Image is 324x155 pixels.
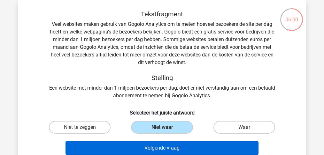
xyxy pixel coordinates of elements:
[66,141,259,155] button: Volgende vraag
[49,74,275,82] h5: Stelling
[280,8,304,24] div: 06:00
[49,10,275,18] h5: Tekstfragment
[131,121,193,134] label: Niet waar
[28,105,296,116] h6: Selecteer het juiste antwoord
[28,10,296,100] div: Veel websites maken gebruik van Gogolo Analytics om te meten hoeveel bezoekers de site per dag he...
[213,121,275,134] label: Waar
[49,121,111,134] label: Niet te zeggen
